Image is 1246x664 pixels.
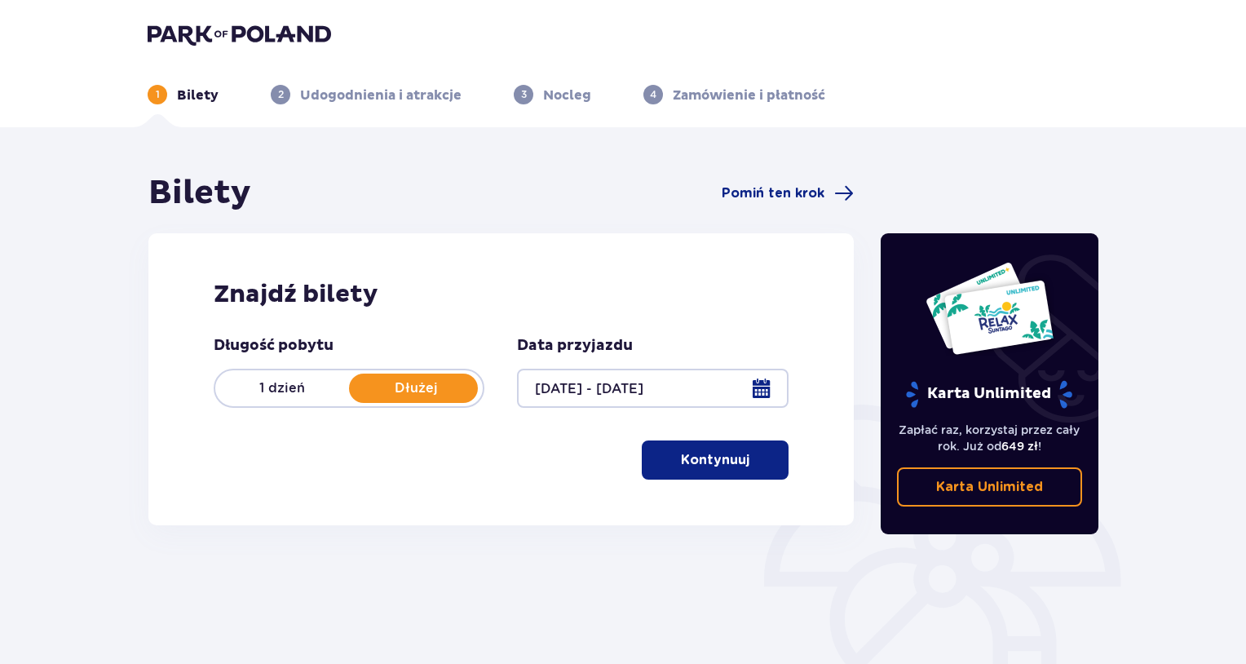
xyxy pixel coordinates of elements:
p: Zamówienie i płatność [673,86,825,104]
span: Pomiń ten krok [722,184,824,202]
p: 1 dzień [215,379,349,397]
h2: Znajdź bilety [214,279,789,310]
p: Karta Unlimited [904,380,1074,409]
p: 3 [521,87,527,102]
p: 2 [278,87,284,102]
h1: Bilety [148,173,251,214]
p: Data przyjazdu [517,336,633,356]
a: Pomiń ten krok [722,184,854,203]
p: Długość pobytu [214,336,334,356]
img: Park of Poland logo [148,23,331,46]
p: Dłużej [349,379,483,397]
p: Nocleg [543,86,591,104]
p: Kontynuuj [681,451,749,469]
p: Bilety [177,86,219,104]
p: Udogodnienia i atrakcje [300,86,462,104]
button: Kontynuuj [642,440,789,480]
p: 4 [650,87,656,102]
p: 1 [156,87,160,102]
a: Karta Unlimited [897,467,1083,507]
span: 649 zł [1001,440,1038,453]
p: Zapłać raz, korzystaj przez cały rok. Już od ! [897,422,1083,454]
p: Karta Unlimited [936,478,1043,496]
